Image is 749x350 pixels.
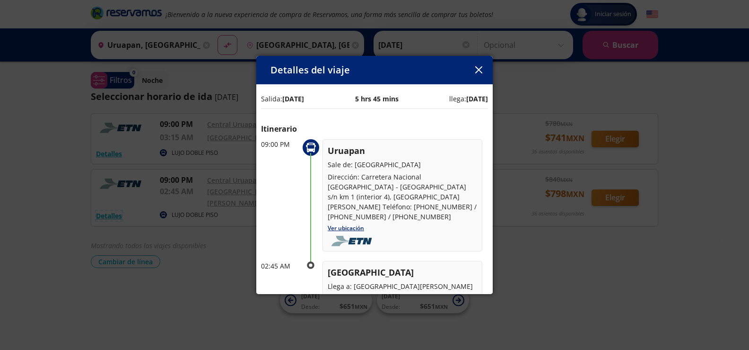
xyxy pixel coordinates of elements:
p: Itinerario [261,123,488,135]
p: 02:45 AM [261,261,299,271]
p: Sale de: [GEOGRAPHIC_DATA] [328,160,477,170]
p: [GEOGRAPHIC_DATA] [328,266,477,279]
p: Salida: [261,94,304,104]
p: Detalles del viaje [270,63,350,77]
a: Ver ubicación [328,224,364,232]
b: [DATE] [282,94,304,103]
p: Uruapan [328,144,477,157]
img: foobar2.png [328,236,378,246]
b: [DATE] [466,94,488,103]
p: 09:00 PM [261,139,299,149]
p: Dirección: Carretera Nacional [GEOGRAPHIC_DATA] - [GEOGRAPHIC_DATA] s/n km 1 (interior 4), [GEOGR... [328,172,477,222]
p: Llega a: [GEOGRAPHIC_DATA][PERSON_NAME] y [PERSON_NAME] [328,281,477,301]
p: 5 hrs 45 mins [355,94,399,104]
p: llega: [449,94,488,104]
